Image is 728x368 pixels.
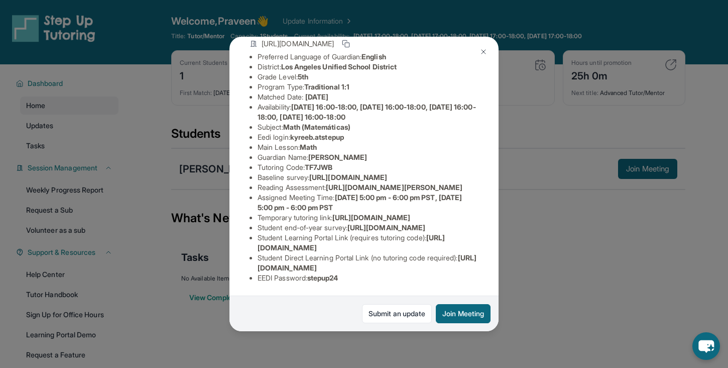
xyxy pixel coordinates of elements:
[362,304,432,323] a: Submit an update
[258,52,478,62] li: Preferred Language of Guardian:
[258,273,478,283] li: EEDI Password :
[258,193,462,212] span: [DATE] 5:00 pm - 6:00 pm PST, [DATE] 5:00 pm - 6:00 pm PST
[258,152,478,162] li: Guardian Name :
[258,122,478,132] li: Subject :
[258,62,478,72] li: District:
[258,72,478,82] li: Grade Level:
[258,103,476,121] span: [DATE] 16:00-18:00, [DATE] 16:00-18:00, [DATE] 16:00-18:00, [DATE] 16:00-18:00
[258,223,478,233] li: Student end-of-year survey :
[479,48,488,56] img: Close Icon
[332,213,410,222] span: [URL][DOMAIN_NAME]
[258,92,478,102] li: Matched Date:
[307,273,338,282] span: stepup24
[347,223,425,232] span: [URL][DOMAIN_NAME]
[305,163,332,171] span: TF7JWB
[262,39,334,49] span: [URL][DOMAIN_NAME]
[281,62,397,71] span: Los Angeles Unified School District
[436,304,491,323] button: Join Meeting
[258,172,478,182] li: Baseline survey :
[298,72,308,81] span: 5th
[290,133,344,141] span: kyreeb.atstepup
[258,182,478,193] li: Reading Assessment :
[304,82,349,91] span: Traditional 1:1
[309,173,387,181] span: [URL][DOMAIN_NAME]
[326,183,462,192] span: [URL][DOMAIN_NAME][PERSON_NAME]
[361,52,386,61] span: English
[258,102,478,122] li: Availability:
[283,123,350,131] span: Math (Matemáticas)
[308,153,367,161] span: [PERSON_NAME]
[258,142,478,152] li: Main Lesson :
[305,93,328,101] span: [DATE]
[258,253,478,273] li: Student Direct Learning Portal Link (no tutoring code required) :
[258,162,478,172] li: Tutoring Code :
[692,332,720,360] button: chat-button
[258,132,478,142] li: Eedi login :
[258,193,478,213] li: Assigned Meeting Time :
[258,233,478,253] li: Student Learning Portal Link (requires tutoring code) :
[340,38,352,50] button: Copy link
[300,143,317,151] span: Math
[258,82,478,92] li: Program Type:
[258,213,478,223] li: Temporary tutoring link :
